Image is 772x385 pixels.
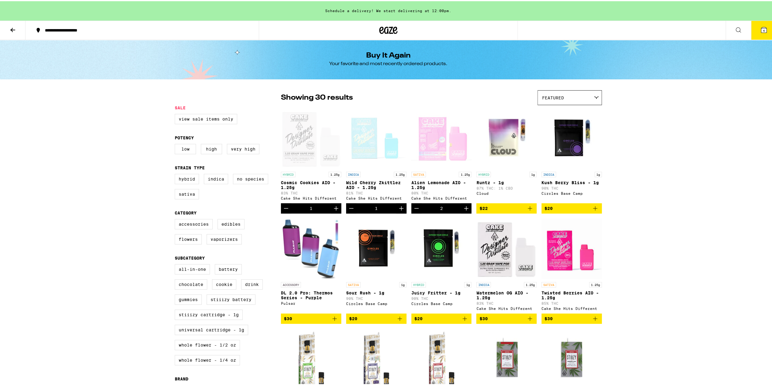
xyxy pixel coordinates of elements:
p: DL 2.0 Pro: Thermos Series - Purple [281,289,341,299]
p: 1.25g [459,171,471,176]
p: Sour Rush - 1g [346,289,406,294]
label: Hybrid [175,173,199,183]
label: STIIIZY Battery [207,293,255,304]
label: Battery [215,263,242,273]
div: 2 [440,205,443,210]
button: Add to bag [541,312,602,323]
label: Cookie [212,278,236,288]
p: Wild Cherry Zkittlez AIO - 1.25g [346,179,406,189]
img: Circles Base Camp - Juicy Fritter - 1g [411,217,472,278]
button: Add to bag [411,312,472,323]
label: Edibles [217,218,244,228]
p: Kush Berry Bliss - 1g [541,179,602,184]
p: 83% THC [281,190,341,194]
a: Open page for Wild Cherry Zkittlez AIO - 1.25g from Cake She Hits Different [346,107,406,202]
label: Vaporizers [207,233,242,243]
p: 87% THC: 1% CBD [476,185,537,189]
p: HYBRID [411,281,426,286]
img: Circles Base Camp - Kush Berry Bliss - 1g [541,107,602,168]
label: Drink [241,278,263,288]
span: Featured [542,94,564,99]
div: Circles Base Camp [411,300,472,304]
legend: Brand [175,375,188,380]
p: Showing 30 results [281,91,353,102]
label: No Species [233,173,268,183]
p: 80% THC [411,190,472,194]
label: Flowers [175,233,202,243]
img: Pulsar - DL 2.0 Pro: Thermos Series - Purple [281,217,341,278]
a: Open page for Juicy Fritter - 1g from Circles Base Camp [411,217,472,312]
label: View Sale Items Only [175,113,237,123]
a: Open page for Kush Berry Bliss - 1g from Circles Base Camp [541,107,602,202]
p: SATIVA [411,171,426,176]
a: Open page for Runtz - 1g from Cloud [476,107,537,202]
a: Open page for Alien Lemonade AIO - 1.25g from Cake She Hits Different [411,107,472,202]
div: Cake She Hits Different [281,195,341,199]
label: Whole Flower - 1/4 oz [175,354,240,364]
legend: Strain Type [175,164,205,169]
button: Decrement [411,202,422,212]
button: Increment [396,202,406,212]
div: Pulsar [281,300,341,304]
label: Chocolate [175,278,207,288]
div: Cake She Hits Different [346,195,406,199]
div: Cake She Hits Different [476,305,537,309]
p: HYBRID [476,171,491,176]
p: ACCESSORY [281,281,301,286]
label: Low [175,143,196,153]
a: Open page for Cosmic Cookies AIO - 1.25g from Cake She Hits Different [281,107,341,202]
p: 90% THC [541,185,602,189]
div: Circles Base Camp [541,190,602,194]
div: Cake She Hits Different [411,195,472,199]
legend: Potency [175,134,194,139]
img: Circles Base Camp - Sour Rush - 1g [346,217,406,278]
p: Twisted Berries AIO - 1.25g [541,289,602,299]
p: SATIVA [541,281,556,286]
p: Watermelon OG AIO - 1.25g [476,289,537,299]
div: 1 [310,205,312,210]
button: Increment [331,202,341,212]
span: $30 [284,315,292,320]
span: $30 [544,315,553,320]
p: Juicy Fritter - 1g [411,289,472,294]
p: 81% THC [346,190,406,194]
p: 85% THC [541,300,602,304]
p: 1g [399,281,406,286]
a: Open page for DL 2.0 Pro: Thermos Series - Purple from Pulsar [281,217,341,312]
legend: Sale [175,104,186,109]
img: Cake She Hits Different - Twisted Berries AIO - 1.25g [541,217,602,278]
span: $20 [544,205,553,210]
legend: Category [175,209,197,214]
p: Cosmic Cookies AIO - 1.25g [281,179,341,189]
div: Cake She Hits Different [541,305,602,309]
a: Open page for Twisted Berries AIO - 1.25g from Cake She Hits Different [541,217,602,312]
button: Add to bag [476,202,537,212]
button: Add to bag [346,312,406,323]
label: Sativa [175,188,199,198]
p: INDICA [476,281,491,286]
p: 1.25g [524,281,537,286]
p: 1.25g [329,171,341,176]
label: Universal Cartridge - 1g [175,324,248,334]
p: SATIVA [346,281,361,286]
p: 90% THC [411,295,472,299]
img: Cloud - Runtz - 1g [476,107,537,168]
a: Open page for Watermelon OG AIO - 1.25g from Cake She Hits Different [476,217,537,312]
label: STIIIZY Cartridge - 1g [175,308,243,319]
label: Gummies [175,293,202,304]
div: Cloud [476,190,537,194]
a: Open page for Sour Rush - 1g from Circles Base Camp [346,217,406,312]
legend: Subcategory [175,254,205,259]
span: $30 [479,315,487,320]
p: 1g [529,171,537,176]
p: INDICA [541,171,556,176]
p: 90% THC [346,295,406,299]
button: Add to bag [476,312,537,323]
h1: Buy It Again [366,51,411,58]
label: Indica [204,173,228,183]
button: Add to bag [541,202,602,212]
button: Decrement [346,202,356,212]
button: Decrement [281,202,291,212]
p: 1.25g [589,281,602,286]
label: All-In-One [175,263,210,273]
